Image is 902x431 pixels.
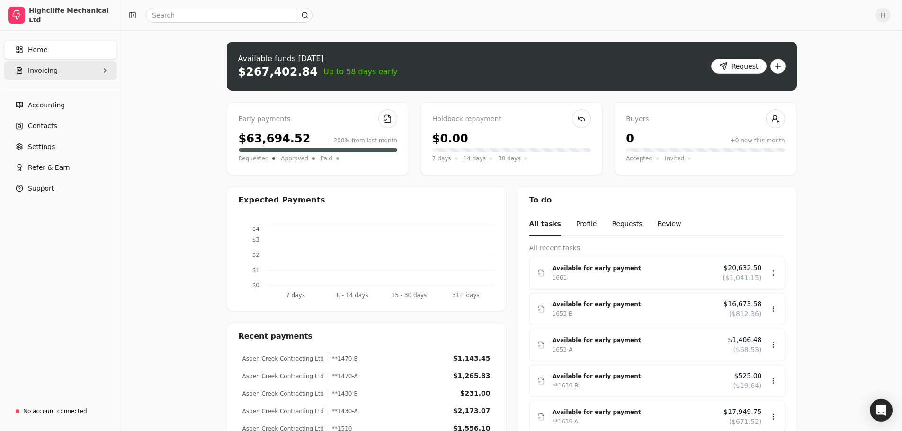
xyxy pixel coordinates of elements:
[626,114,785,124] div: Buyers
[729,309,762,319] span: ($812.36)
[626,130,634,147] div: 0
[238,64,318,79] div: $267,402.84
[553,335,721,345] div: Available for early payment
[252,226,259,232] tspan: $4
[321,154,332,163] span: Paid
[553,407,716,417] div: Available for early payment
[460,388,491,398] div: $231.00
[323,66,398,78] span: Up to 58 days early
[281,154,308,163] span: Approved
[4,137,117,156] a: Settings
[4,403,117,420] a: No account connected
[4,96,117,114] a: Accounting
[723,263,761,273] span: $20,632.50
[553,371,726,381] div: Available for early payment
[553,309,573,318] div: 1653-B
[242,389,324,398] div: Aspen Creek Contracting Ltd
[391,292,427,299] tspan: 15 - 30 days
[723,273,761,283] span: ($1,041.15)
[529,213,561,236] button: All tasks
[453,406,491,416] div: $2,173.07
[28,121,57,131] span: Contacts
[336,292,368,299] tspan: 8 - 14 days
[28,45,47,55] span: Home
[875,8,891,23] button: H
[432,114,591,124] div: Holdback repayment
[29,6,113,25] div: Highcliffe Mechanical Ltd
[464,154,486,163] span: 14 days
[4,116,117,135] a: Contacts
[238,53,398,64] div: Available funds [DATE]
[453,371,491,381] div: $1,265.83
[731,136,785,145] div: +0 new this month
[453,353,491,363] div: $1,143.45
[734,371,762,381] span: $525.00
[576,213,597,236] button: Profile
[626,154,652,163] span: Accepted
[252,282,259,289] tspan: $0
[286,292,305,299] tspan: 7 days
[658,213,681,236] button: Review
[252,237,259,243] tspan: $3
[452,292,479,299] tspan: 31+ days
[239,194,325,206] div: Expected Payments
[432,154,451,163] span: 7 days
[28,184,54,194] span: Support
[733,345,762,355] span: ($68.53)
[146,8,313,23] input: Search
[498,154,520,163] span: 30 days
[334,136,397,145] div: 200% from last month
[242,372,324,380] div: Aspen Creek Contracting Ltd
[227,323,506,350] div: Recent payments
[553,299,716,309] div: Available for early payment
[518,187,796,213] div: To do
[4,61,117,80] button: Invoicing
[28,66,58,76] span: Invoicing
[723,299,761,309] span: $16,673.58
[665,154,684,163] span: Invited
[553,273,567,282] div: 1661
[728,335,761,345] span: $1,406.48
[711,59,767,74] button: Request
[239,114,397,124] div: Early payments
[242,407,324,415] div: Aspen Creek Contracting Ltd
[553,345,573,354] div: 1653-A
[529,243,785,253] div: All recent tasks
[242,354,324,363] div: Aspen Creek Contracting Ltd
[239,130,311,147] div: $63,694.52
[28,100,65,110] span: Accounting
[239,154,269,163] span: Requested
[252,252,259,258] tspan: $2
[4,158,117,177] button: Refer & Earn
[553,264,715,273] div: Available for early payment
[252,267,259,273] tspan: $1
[23,407,87,415] div: No account connected
[4,179,117,198] button: Support
[723,407,761,417] span: $17,949.75
[28,163,70,173] span: Refer & Earn
[729,417,762,427] span: ($671.52)
[733,381,762,391] span: ($19.64)
[4,40,117,59] a: Home
[870,399,893,422] div: Open Intercom Messenger
[28,142,55,152] span: Settings
[612,213,642,236] button: Requests
[432,130,468,147] div: $0.00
